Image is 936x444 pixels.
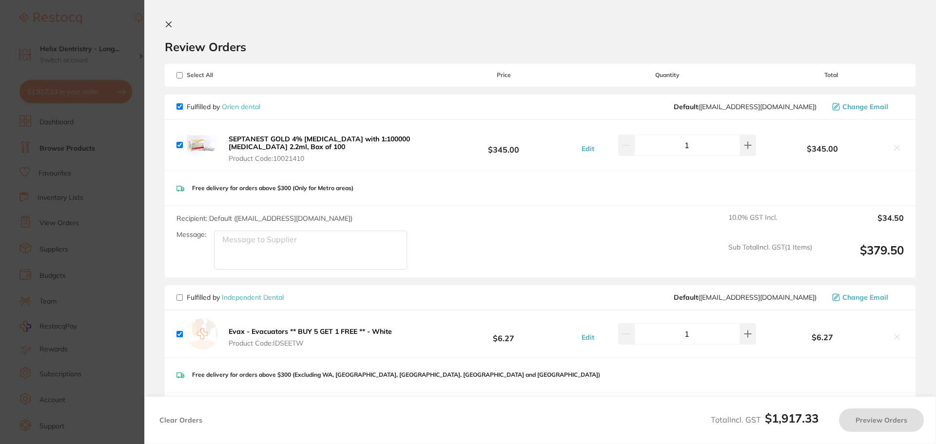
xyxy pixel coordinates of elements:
[765,411,819,425] b: $1,917.33
[431,325,576,343] b: $6.27
[842,293,888,301] span: Change Email
[711,415,819,425] span: Total Incl. GST
[829,293,904,302] button: Change Email
[820,243,904,270] output: $379.50
[431,72,576,78] span: Price
[759,333,886,342] b: $6.27
[728,213,812,235] span: 10.0 % GST Incl.
[842,103,888,111] span: Change Email
[579,144,597,153] button: Edit
[431,136,576,154] b: $345.00
[226,135,431,163] button: SEPTANEST GOLD 4% [MEDICAL_DATA] with 1:100000 [MEDICAL_DATA] 2.2ml, Box of 100 Product Code:1002...
[229,339,392,347] span: Product Code: IDSEETW
[192,371,600,378] p: Free delivery for orders above $300 (Excluding WA, [GEOGRAPHIC_DATA], [GEOGRAPHIC_DATA], [GEOGRAP...
[674,103,817,111] span: sales@orien.com.au
[728,243,812,270] span: Sub Total Incl. GST ( 1 Items)
[759,144,886,153] b: $345.00
[187,130,218,161] img: ZG5lZmE1bA
[674,293,698,302] b: Default
[156,408,205,432] button: Clear Orders
[176,231,206,239] label: Message:
[820,213,904,235] output: $34.50
[759,72,904,78] span: Total
[674,293,817,301] span: orders@independentdental.com.au
[192,185,353,192] p: Free delivery for orders above $300 (Only for Metro areas)
[222,102,260,111] a: Orien dental
[839,408,924,432] button: Preview Orders
[176,72,274,78] span: Select All
[187,103,260,111] p: Fulfilled by
[165,39,916,54] h2: Review Orders
[222,293,284,302] a: Independent Dental
[577,72,759,78] span: Quantity
[579,333,597,342] button: Edit
[226,327,395,347] button: Evax - Evacuators ** BUY 5 GET 1 FREE ** - White Product Code:IDSEETW
[187,293,284,301] p: Fulfilled by
[229,154,428,162] span: Product Code: 10021410
[187,318,218,349] img: empty.jpg
[829,102,904,111] button: Change Email
[674,102,698,111] b: Default
[176,214,352,223] span: Recipient: Default ( [EMAIL_ADDRESS][DOMAIN_NAME] )
[229,327,392,336] b: Evax - Evacuators ** BUY 5 GET 1 FREE ** - White
[229,135,410,151] b: SEPTANEST GOLD 4% [MEDICAL_DATA] with 1:100000 [MEDICAL_DATA] 2.2ml, Box of 100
